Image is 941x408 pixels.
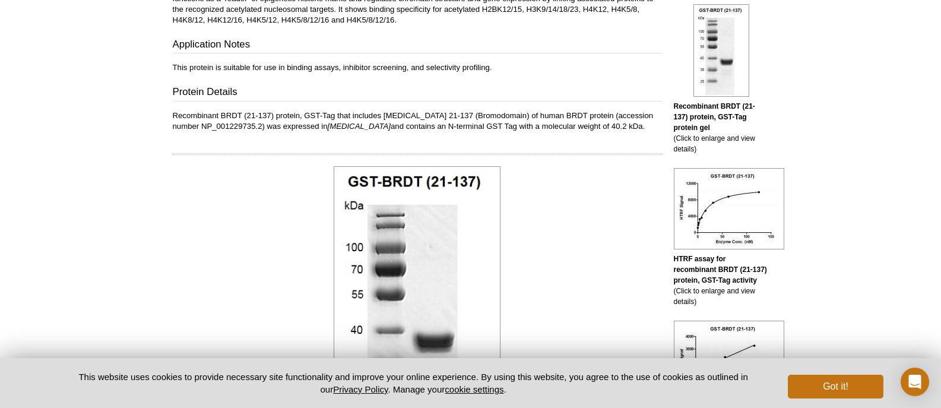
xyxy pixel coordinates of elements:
img: Recombinant BRDT (21-137) protein, GST-Tag protein gel [693,4,749,97]
b: Recombinant BRDT (21-137) protein, GST-Tag protein gel [674,102,755,132]
b: HTRF assay for recombinant BRDT (21-137) protein, GST-Tag activity [674,255,767,284]
h3: Application Notes [173,37,662,54]
p: This website uses cookies to provide necessary site functionality and improve your online experie... [58,371,769,396]
a: Privacy Policy [333,384,388,394]
p: (Click to enlarge and view details) [674,101,769,154]
p: This protein is suitable for use in binding assays, inhibitor screening, and selectivity profiling. [173,62,662,73]
p: (Click to enlarge and view details) [674,254,769,307]
img: HTRF assay for recombinant BRDT (21-137) protein, GST-Tag activity [674,321,784,404]
p: Recombinant BRDT (21-137) protein, GST-Tag that includes [MEDICAL_DATA] 21-137 (Bromodomain) of h... [173,110,662,132]
img: HTRF assay for recombinant BRDT (21-137) protein, GST-Tag activity [674,168,784,249]
h3: Protein Details [173,85,662,102]
i: [MEDICAL_DATA] [327,122,391,131]
button: Got it! [788,375,883,398]
button: cookie settings [445,384,503,394]
div: Open Intercom Messenger [901,368,929,396]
